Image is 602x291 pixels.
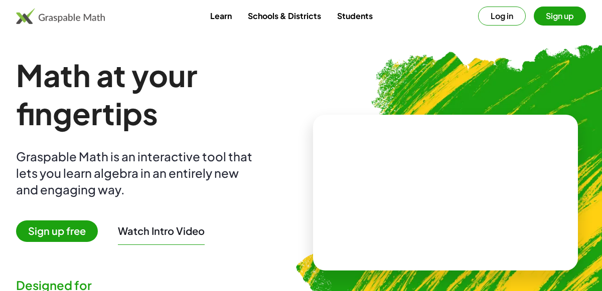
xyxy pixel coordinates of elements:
[240,7,329,25] a: Schools & Districts
[534,7,586,26] button: Sign up
[16,220,98,242] span: Sign up free
[118,224,205,237] button: Watch Intro Video
[202,7,240,25] a: Learn
[329,7,381,25] a: Students
[16,56,297,132] h1: Math at your fingertips
[370,155,521,230] video: What is this? This is dynamic math notation. Dynamic math notation plays a central role in how Gr...
[478,7,526,26] button: Log in
[16,148,257,198] div: Graspable Math is an interactive tool that lets you learn algebra in an entirely new and engaging...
